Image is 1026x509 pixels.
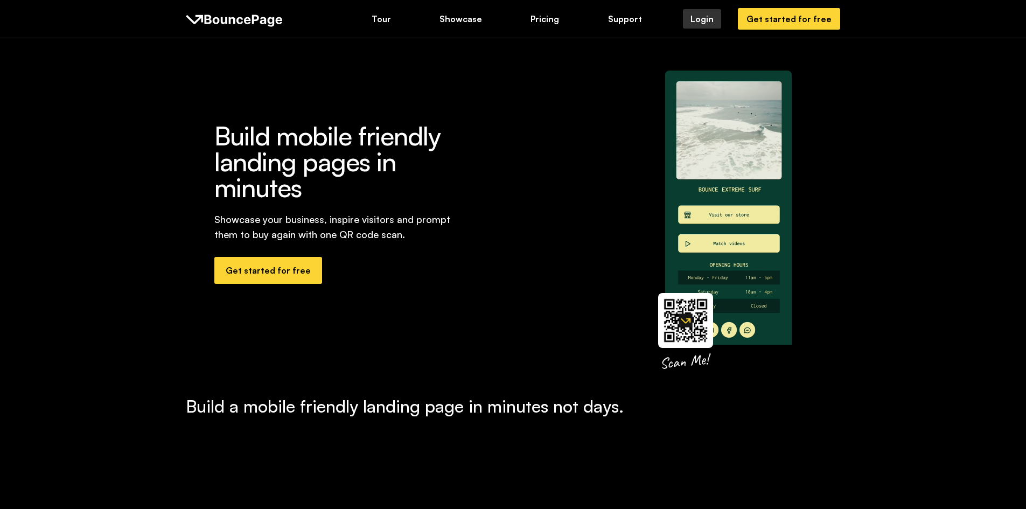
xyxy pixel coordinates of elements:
[186,395,841,417] h3: Build a mobile friendly landing page in minutes not days.
[601,9,650,29] a: Support
[608,13,642,25] div: Support
[746,13,832,25] div: Get started for free
[738,8,840,30] a: Get started for free
[214,257,322,284] a: Get started for free
[531,13,559,25] div: Pricing
[226,264,311,276] div: Get started for free
[690,13,714,25] div: Login
[659,350,709,373] div: Scan Me!
[372,13,391,25] div: Tour
[214,212,470,242] div: Showcase your business, inspire visitors and prompt them to buy again with one QR code scan.
[523,9,567,29] a: Pricing
[439,13,482,25] div: Showcase
[364,9,399,29] a: Tour
[432,9,490,29] a: Showcase
[214,123,470,200] h1: Build mobile friendly landing pages in minutes
[683,9,721,29] a: Login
